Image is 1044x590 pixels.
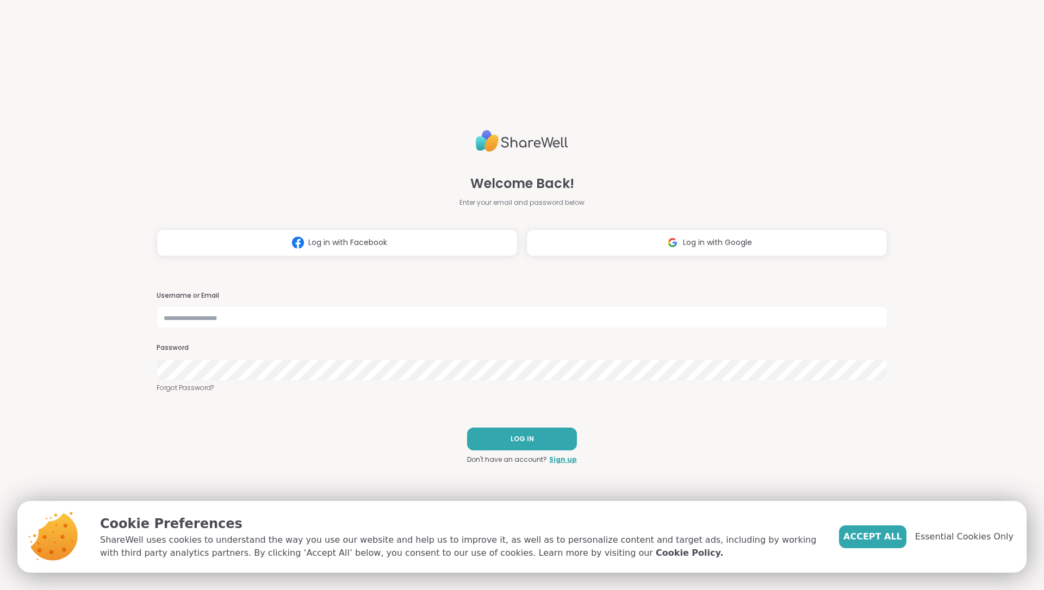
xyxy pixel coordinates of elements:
[683,237,752,248] span: Log in with Google
[157,383,887,393] a: Forgot Password?
[288,233,308,253] img: ShareWell Logomark
[662,233,683,253] img: ShareWell Logomark
[526,229,887,256] button: Log in with Google
[656,547,723,560] a: Cookie Policy.
[915,530,1014,543] span: Essential Cookies Only
[839,525,906,548] button: Accept All
[308,237,387,248] span: Log in with Facebook
[467,428,577,450] button: LOG IN
[549,455,577,465] a: Sign up
[157,229,518,256] button: Log in with Facebook
[157,343,887,353] h3: Password
[476,125,568,156] img: ShareWell Logo
[100,514,822,533] p: Cookie Preferences
[100,533,822,560] p: ShareWell uses cookies to understand the way you use our website and help us to improve it, as we...
[470,174,574,193] span: Welcome Back!
[467,455,547,465] span: Don't have an account?
[511,434,534,444] span: LOG IN
[157,291,887,300] h3: Username or Email
[843,530,902,543] span: Accept All
[459,198,585,208] span: Enter your email and password below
